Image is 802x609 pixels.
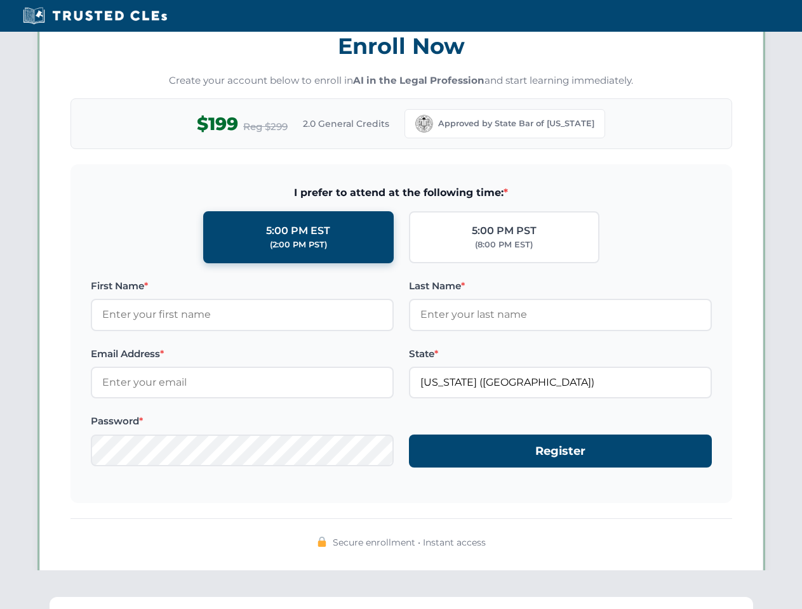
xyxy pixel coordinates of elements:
[472,223,537,239] div: 5:00 PM PST
[243,119,288,134] span: Reg $299
[333,535,486,549] span: Secure enrollment • Instant access
[415,115,433,133] img: California Bar
[438,117,594,130] span: Approved by State Bar of [US_STATE]
[409,346,712,362] label: State
[409,435,712,468] button: Register
[91,299,394,331] input: Enter your first name
[70,26,732,66] h3: Enroll Now
[266,223,330,239] div: 5:00 PM EST
[317,537,327,547] img: 🔒
[409,367,712,398] input: California (CA)
[91,278,394,294] label: First Name
[91,414,394,429] label: Password
[197,110,238,138] span: $199
[91,367,394,398] input: Enter your email
[409,299,712,331] input: Enter your last name
[303,117,389,131] span: 2.0 General Credits
[19,6,171,25] img: Trusted CLEs
[409,278,712,294] label: Last Name
[91,185,712,201] span: I prefer to attend at the following time:
[70,74,732,88] p: Create your account below to enroll in and start learning immediately.
[475,239,533,251] div: (8:00 PM EST)
[270,239,327,251] div: (2:00 PM PST)
[353,74,485,86] strong: AI in the Legal Profession
[91,346,394,362] label: Email Address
